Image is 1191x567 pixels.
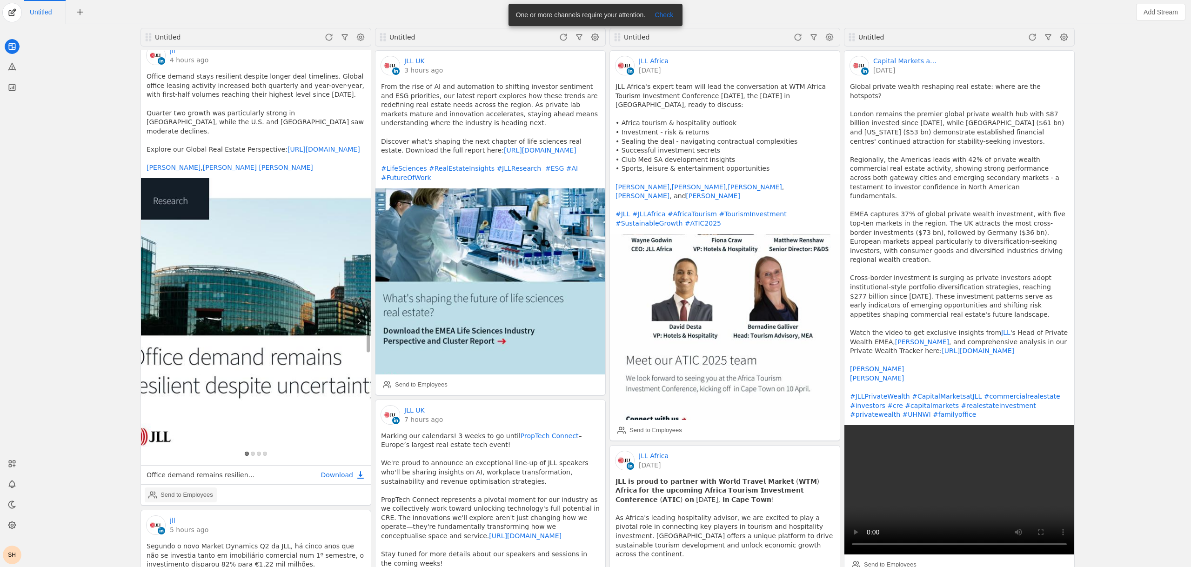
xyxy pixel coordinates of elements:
[850,402,885,409] a: #investors
[719,210,786,218] a: #TourismInvestment
[668,210,717,218] a: #AfricaTourism
[610,234,840,420] img: undefined
[961,402,1036,409] a: #realestateinvestment
[614,423,686,438] button: Send to Employees
[912,393,982,400] a: #CapitalMarketsatJLL
[145,487,217,502] button: Send to Employees
[639,56,669,66] a: JLL Africa
[147,470,256,480] div: Office demand remains resilient despite uncertainty
[429,165,495,172] a: #RealEstateInsights
[147,164,201,171] a: [PERSON_NAME]
[850,56,869,75] img: cache
[170,516,175,525] a: jll
[616,451,634,470] img: cache
[521,432,579,440] a: PropTech Connect
[887,402,903,409] a: #cre
[850,374,904,382] a: [PERSON_NAME]
[375,188,605,374] img: undefined
[404,406,425,415] a: JLL UK
[30,9,52,15] span: Click to edit name
[496,165,541,172] a: #JLLResearch
[686,192,740,200] a: [PERSON_NAME]
[381,82,600,183] pre: From the rise of AI and automation to shifting investor sentiment and ESG priorities, our latest ...
[639,460,669,470] a: [DATE]
[616,56,634,75] img: cache
[616,220,682,227] a: #SustainableGrowth
[381,406,400,424] img: cache
[942,347,1014,354] a: [URL][DOMAIN_NAME]
[259,164,313,171] a: [PERSON_NAME]
[489,532,562,540] a: [URL][DOMAIN_NAME]
[509,4,649,26] div: One or more channels require your attention.
[629,426,682,435] div: Send to Employees
[381,165,427,172] a: #LifeSciences
[649,9,679,20] button: Check
[616,183,669,191] a: [PERSON_NAME]
[672,183,726,191] a: [PERSON_NAME]
[895,338,949,346] a: [PERSON_NAME]
[616,210,630,218] a: #JLL
[873,66,938,75] a: [DATE]
[404,56,425,66] a: JLL UK
[147,46,165,65] img: cache
[141,178,371,466] img: cache
[639,66,669,75] a: [DATE]
[155,33,266,42] div: Untitled
[1144,7,1178,17] span: Add Stream
[624,33,735,42] div: Untitled
[170,55,208,65] a: 4 hours ago
[72,8,88,15] app-icon-button: New Tab
[379,377,451,392] button: Send to Employees
[566,165,578,172] a: #AI
[616,192,669,200] a: [PERSON_NAME]
[3,546,21,564] button: SH
[873,56,938,66] a: Capital Markets at JLL​
[404,66,443,75] a: 3 hours ago
[1001,329,1010,336] a: JLL
[639,451,669,460] a: JLL Africa
[685,220,721,227] a: #ATIC2025
[728,183,782,191] a: [PERSON_NAME]
[147,72,365,173] pre: Office demand stays resilient despite longer deal timelines. Global office leasing activity incre...
[203,164,257,171] a: [PERSON_NAME]
[321,470,365,480] a: Download
[170,525,208,534] a: 5 hours ago
[170,46,175,55] a: jll
[905,402,959,409] a: #capitalmarkets
[288,146,360,153] a: [URL][DOMAIN_NAME]
[147,516,165,534] img: cache
[850,82,1069,420] pre: Global private wealth reshaping real estate: where are the hotspots? London remains the premier g...
[858,33,969,42] div: Untitled
[404,415,443,424] a: 7 hours ago
[545,165,564,172] a: #ESG
[655,10,673,20] span: Check
[984,393,1060,400] a: #commercialrealestate
[381,56,400,75] img: cache
[903,411,931,418] a: #UHNWI
[850,411,900,418] a: #privatewealth
[381,174,431,181] a: #FutureOfWork
[504,147,576,154] a: [URL][DOMAIN_NAME]
[161,490,213,500] div: Send to Employees
[850,365,904,373] a: [PERSON_NAME]
[850,393,910,400] a: #JLLPrivateWealth
[616,82,834,228] pre: JLL Africa's expert team will lead the conversation at WTM Africa Tourism Investment Conference [...
[321,470,353,480] span: Download
[632,210,666,218] a: #JLLAfrica
[1136,4,1185,20] button: Add Stream
[933,411,976,418] a: #familyoffice
[395,380,448,389] div: Send to Employees
[389,33,500,42] div: Untitled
